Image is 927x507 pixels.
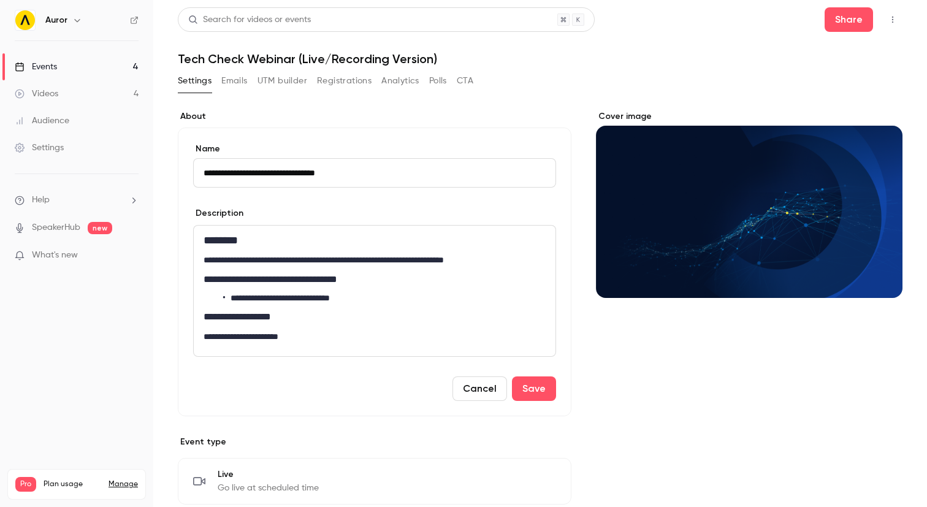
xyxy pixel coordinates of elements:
[194,226,555,356] div: editor
[44,479,101,489] span: Plan usage
[32,221,80,234] a: SpeakerHub
[825,7,873,32] button: Share
[596,110,902,298] section: Cover image
[429,71,447,91] button: Polls
[32,194,50,207] span: Help
[178,436,571,448] p: Event type
[188,13,311,26] div: Search for videos or events
[218,468,319,481] span: Live
[15,477,36,492] span: Pro
[15,194,139,207] li: help-dropdown-opener
[218,482,319,494] span: Go live at scheduled time
[452,376,507,401] button: Cancel
[178,71,212,91] button: Settings
[193,143,556,155] label: Name
[381,71,419,91] button: Analytics
[178,110,571,123] label: About
[193,225,556,357] section: description
[512,376,556,401] button: Save
[257,71,307,91] button: UTM builder
[15,10,35,30] img: Auror
[178,51,902,66] h1: Tech Check Webinar (Live/Recording Version)
[32,249,78,262] span: What's new
[15,115,69,127] div: Audience
[45,14,67,26] h6: Auror
[124,250,139,261] iframe: Noticeable Trigger
[15,61,57,73] div: Events
[109,479,138,489] a: Manage
[596,110,902,123] label: Cover image
[193,207,243,219] label: Description
[317,71,372,91] button: Registrations
[15,142,64,154] div: Settings
[88,222,112,234] span: new
[221,71,247,91] button: Emails
[457,71,473,91] button: CTA
[15,88,58,100] div: Videos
